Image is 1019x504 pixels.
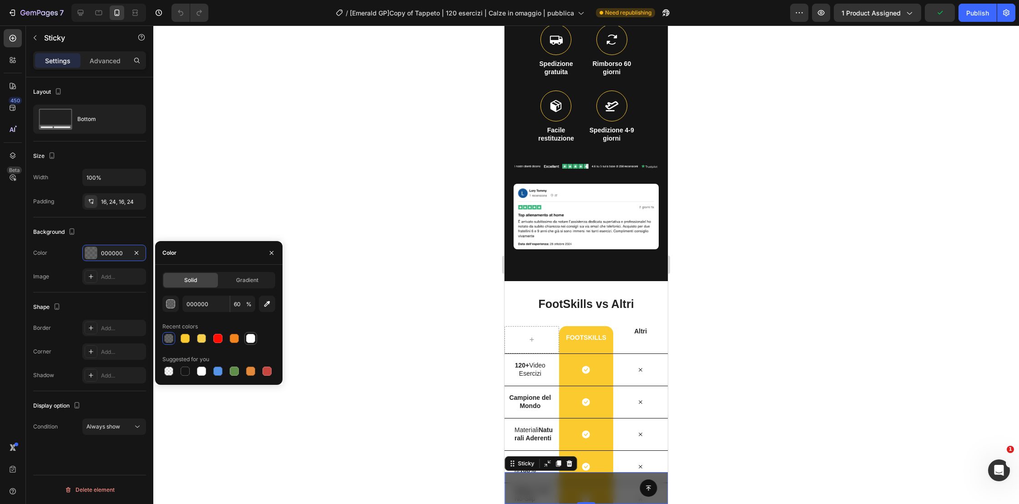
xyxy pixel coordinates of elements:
[172,4,208,22] div: Undo/Redo
[350,8,574,18] span: [Emerald GP]Copy of Tappeto | 120 esercizi | Calze in omaggio | pubblica
[834,4,921,22] button: 1 product assigned
[346,8,348,18] span: /
[33,483,146,497] button: Delete element
[90,56,121,66] p: Advanced
[236,276,258,284] span: Gradient
[182,296,230,312] input: Eg: FFFFFF
[86,423,120,430] span: Always show
[33,86,64,98] div: Layout
[101,249,127,257] div: 000000
[184,276,197,284] span: Solid
[101,273,144,281] div: Add...
[504,25,668,504] iframe: Design area
[33,173,48,181] div: Width
[7,166,22,174] div: Beta
[77,109,133,130] div: Bottom
[162,249,177,257] div: Color
[33,197,54,206] div: Padding
[988,459,1010,481] iframe: Intercom live chat
[1007,446,1014,453] span: 1
[33,324,51,332] div: Border
[33,226,77,238] div: Background
[33,371,54,379] div: Shadow
[33,400,82,412] div: Display option
[33,272,49,281] div: Image
[966,8,989,18] div: Publish
[60,7,64,18] p: 7
[33,423,58,431] div: Condition
[101,198,144,206] div: 16, 24, 16, 24
[605,9,651,17] span: Need republishing
[246,300,252,308] span: %
[33,150,57,162] div: Size
[83,169,146,186] input: Auto
[101,324,144,333] div: Add...
[101,372,144,380] div: Add...
[33,249,47,257] div: Color
[958,4,997,22] button: Publish
[9,97,22,104] div: 450
[101,348,144,356] div: Add...
[65,484,115,495] div: Delete element
[33,348,51,356] div: Corner
[4,4,68,22] button: 7
[162,323,198,331] div: Recent colors
[33,301,62,313] div: Shape
[82,418,146,435] button: Always show
[44,32,121,43] p: Sticky
[162,355,209,363] div: Suggested for you
[842,8,901,18] span: 1 product assigned
[45,56,71,66] p: Settings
